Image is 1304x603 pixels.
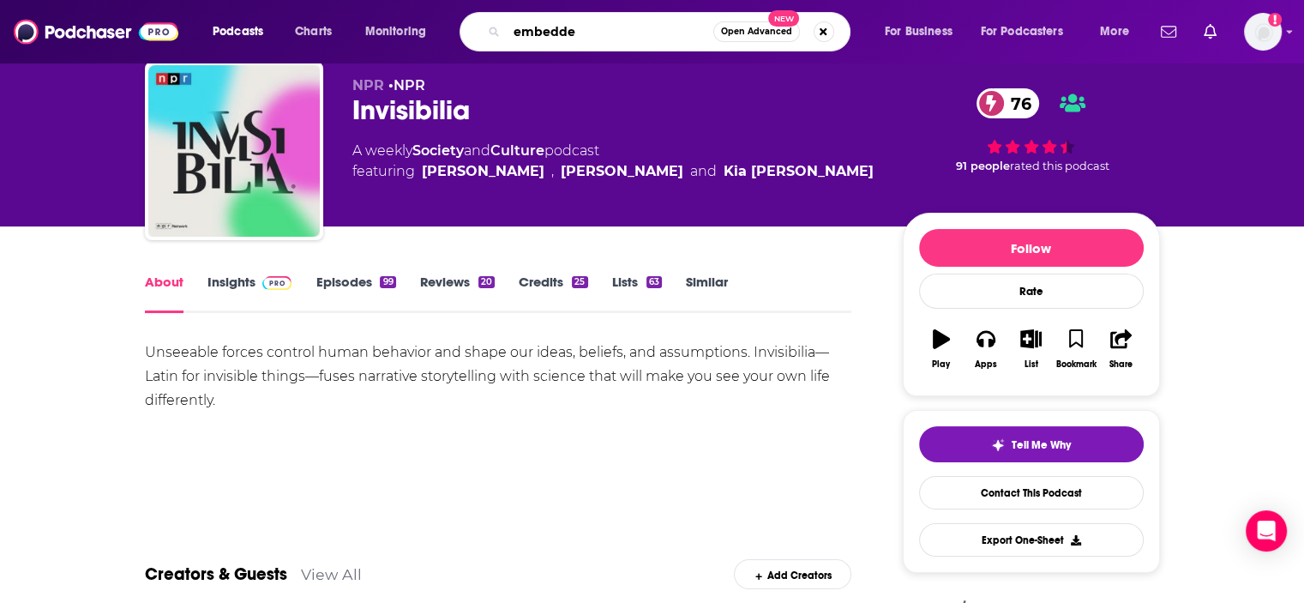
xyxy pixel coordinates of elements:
span: NPR [352,77,384,93]
img: Podchaser Pro [262,276,292,290]
a: Contact This Podcast [919,476,1144,510]
a: 76 [976,88,1040,118]
button: open menu [970,18,1088,45]
button: Open AdvancedNew [713,21,800,42]
button: tell me why sparkleTell Me Why [919,426,1144,462]
div: 99 [380,276,395,288]
a: Episodes99 [315,274,395,313]
div: Apps [975,359,997,370]
img: User Profile [1244,13,1282,51]
a: View All [301,565,362,583]
button: Show profile menu [1244,13,1282,51]
button: open menu [353,18,448,45]
button: Export One-Sheet [919,523,1144,557]
a: Reviews20 [420,274,495,313]
div: Share [1109,359,1133,370]
div: Search podcasts, credits, & more... [476,12,867,51]
button: open menu [1088,18,1151,45]
span: featuring [352,161,874,182]
div: 76 91 peoplerated this podcast [903,77,1160,184]
span: , [551,161,554,182]
a: Similar [686,274,728,313]
button: open menu [201,18,285,45]
button: List [1008,318,1053,380]
a: Society [412,142,464,159]
div: 63 [646,276,662,288]
span: For Business [885,20,952,44]
button: open menu [873,18,974,45]
div: 20 [478,276,495,288]
span: rated this podcast [1010,160,1109,172]
span: New [768,10,799,27]
button: Share [1098,318,1143,380]
span: More [1100,20,1129,44]
a: Kia Miakka Natisse [724,161,874,182]
span: 91 people [956,160,1010,172]
span: • [388,77,425,93]
a: Charts [284,18,342,45]
span: and [464,142,490,159]
a: Show notifications dropdown [1154,17,1183,46]
div: List [1025,359,1038,370]
span: Logged in as Ashley_Beenen [1244,13,1282,51]
a: NPR [394,77,425,93]
div: Play [932,359,950,370]
a: Lulu Miller [561,161,683,182]
a: Creators & Guests [145,564,287,585]
div: Unseeable forces control human behavior and shape our ideas, beliefs, and assumptions. Invisibili... [145,341,852,413]
img: tell me why sparkle [991,438,1005,452]
svg: Add a profile image [1268,13,1282,27]
img: Podchaser - Follow, Share and Rate Podcasts [14,15,178,48]
span: Open Advanced [721,27,792,36]
img: Invisibilia [148,65,320,237]
a: Lists63 [612,274,662,313]
a: About [145,274,183,313]
span: Monitoring [365,20,426,44]
button: Play [919,318,964,380]
button: Apps [964,318,1008,380]
button: Follow [919,229,1144,267]
span: and [690,161,717,182]
a: Alix Spiegel [422,161,544,182]
a: Culture [490,142,544,159]
a: Show notifications dropdown [1197,17,1223,46]
div: Rate [919,274,1144,309]
div: 25 [572,276,587,288]
input: Search podcasts, credits, & more... [507,18,713,45]
button: Bookmark [1054,318,1098,380]
span: 76 [994,88,1040,118]
span: Podcasts [213,20,263,44]
span: Tell Me Why [1012,438,1071,452]
div: Bookmark [1055,359,1096,370]
a: Credits25 [519,274,587,313]
span: For Podcasters [981,20,1063,44]
div: Open Intercom Messenger [1246,510,1287,552]
div: Add Creators [734,559,851,589]
a: InsightsPodchaser Pro [207,274,292,313]
span: Charts [295,20,332,44]
div: A weekly podcast [352,141,874,182]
